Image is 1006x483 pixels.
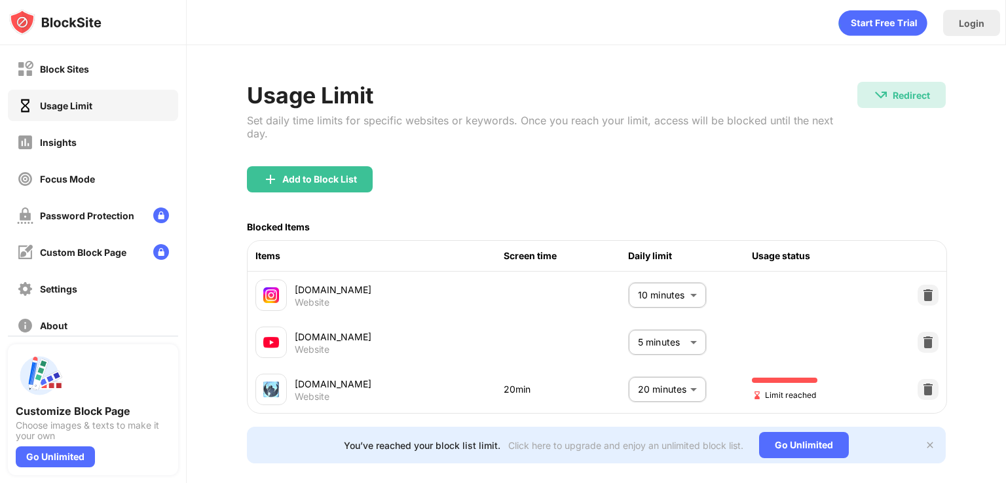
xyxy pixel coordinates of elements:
[263,334,279,350] img: favicons
[959,18,984,29] div: Login
[17,281,33,297] img: settings-off.svg
[838,10,927,36] div: animation
[925,440,935,450] img: x-button.svg
[504,382,628,397] div: 20min
[17,98,33,114] img: time-usage-on.svg
[153,244,169,260] img: lock-menu.svg
[17,134,33,151] img: insights-off.svg
[508,440,743,451] div: Click here to upgrade and enjoy an unlimited block list.
[16,352,63,399] img: push-custom-page.svg
[9,9,102,35] img: logo-blocksite.svg
[153,207,169,223] img: lock-menu.svg
[255,249,504,263] div: Items
[638,335,685,349] p: 5 minutes
[759,432,849,458] div: Go Unlimited
[40,173,95,185] div: Focus Mode
[16,420,170,441] div: Choose images & texts to make it your own
[263,287,279,303] img: favicons
[752,390,762,401] img: hourglass-end.svg
[40,283,77,295] div: Settings
[17,171,33,187] img: focus-off.svg
[893,90,930,101] div: Redirect
[295,283,504,296] div: [DOMAIN_NAME]
[282,174,357,185] div: Add to Block List
[295,377,504,391] div: [DOMAIN_NAME]
[40,63,89,75] div: Block Sites
[16,446,95,467] div: Go Unlimited
[40,247,126,258] div: Custom Block Page
[638,288,685,302] p: 10 minutes
[247,221,310,232] div: Blocked Items
[638,382,685,397] p: 20 minutes
[17,61,33,77] img: block-off.svg
[40,100,92,111] div: Usage Limit
[40,210,134,221] div: Password Protection
[17,244,33,260] img: customize-block-page-off.svg
[263,382,279,397] img: favicons
[40,320,67,331] div: About
[295,330,504,344] div: [DOMAIN_NAME]
[17,317,33,334] img: about-off.svg
[40,137,77,148] div: Insights
[295,391,329,402] div: Website
[752,389,816,401] span: Limit reached
[344,440,500,451] div: You’ve reached your block list limit.
[16,404,170,418] div: Customize Block Page
[504,249,628,263] div: Screen time
[295,296,329,308] div: Website
[295,344,329,355] div: Website
[247,82,857,109] div: Usage Limit
[247,114,857,140] div: Set daily time limits for specific websites or keywords. Once you reach your limit, access will b...
[17,207,33,224] img: password-protection-off.svg
[752,249,876,263] div: Usage status
[628,249,753,263] div: Daily limit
